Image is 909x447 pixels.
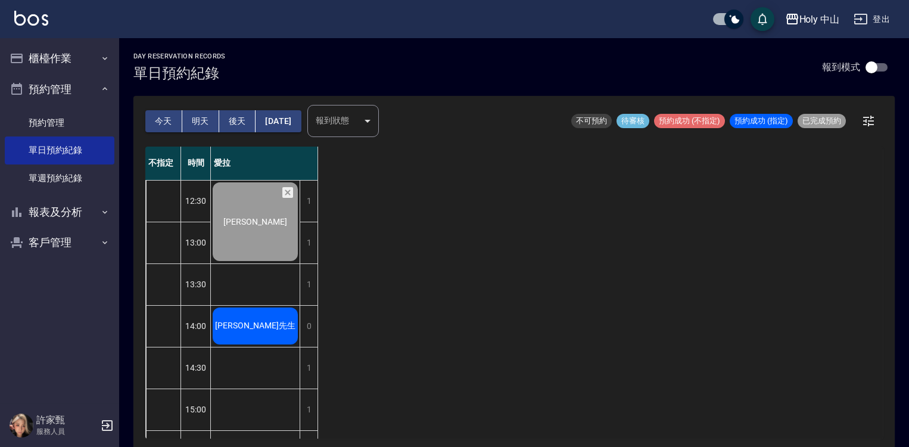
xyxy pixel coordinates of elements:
span: 不可預約 [571,116,612,126]
div: 1 [300,389,317,430]
span: 待審核 [617,116,649,126]
div: 13:30 [181,263,211,305]
span: 已完成預約 [798,116,846,126]
p: 服務人員 [36,426,97,437]
button: 登出 [849,8,895,30]
div: 14:30 [181,347,211,389]
button: 客戶管理 [5,227,114,258]
button: save [751,7,774,31]
div: 時間 [181,147,211,180]
h2: day Reservation records [133,52,226,60]
img: Logo [14,11,48,26]
button: 今天 [145,110,182,132]
div: 0 [300,306,317,347]
button: Holy 中山 [780,7,845,32]
div: 1 [300,222,317,263]
a: 單日預約紀錄 [5,136,114,164]
div: 13:00 [181,222,211,263]
div: 15:00 [181,389,211,430]
span: 預約成功 (不指定) [654,116,725,126]
div: 1 [300,347,317,389]
span: 預約成功 (指定) [730,116,793,126]
button: 預約管理 [5,74,114,105]
img: Person [10,414,33,437]
button: 報表及分析 [5,197,114,228]
div: 14:00 [181,305,211,347]
button: [DATE] [256,110,301,132]
div: 12:30 [181,180,211,222]
span: [PERSON_NAME]先生 [213,321,298,331]
h5: 許家甄 [36,414,97,426]
p: 報到模式 [822,61,860,73]
a: 預約管理 [5,109,114,136]
div: 不指定 [145,147,181,180]
span: [PERSON_NAME] [221,217,289,226]
h3: 單日預約紀錄 [133,65,226,82]
button: 後天 [219,110,256,132]
a: 單週預約紀錄 [5,164,114,192]
div: Holy 中山 [799,12,840,27]
button: 櫃檯作業 [5,43,114,74]
div: 1 [300,181,317,222]
div: 愛拉 [211,147,318,180]
div: 1 [300,264,317,305]
button: 明天 [182,110,219,132]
